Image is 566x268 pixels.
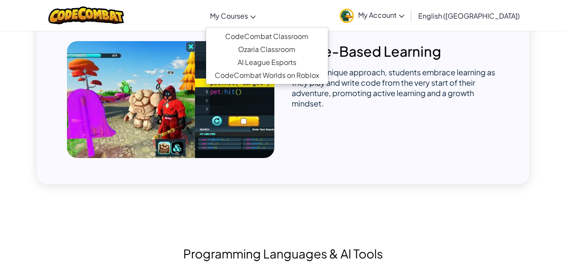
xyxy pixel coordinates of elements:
[414,4,524,27] a: English ([GEOGRAPHIC_DATA])
[48,6,124,24] img: CodeCombat logo
[206,4,260,27] a: My Courses
[206,56,328,69] a: AI League Esports
[292,67,495,108] span: With our unique approach, students embrace learning as they play and write code from the very sta...
[340,9,354,23] img: avatar
[335,2,409,29] a: My Account
[37,245,529,263] h2: Programming Languages & AI Tools
[206,43,328,56] a: Ozaria Classroom
[67,41,274,158] img: Game-Based[NEWLINE]Learning
[292,41,499,61] p: Game-Based Learning
[206,69,328,82] a: CodeCombat Worlds on Roblox
[206,30,328,43] a: CodeCombat Classroom
[210,11,248,20] span: My Courses
[418,11,520,20] span: English ([GEOGRAPHIC_DATA])
[358,10,404,19] span: My Account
